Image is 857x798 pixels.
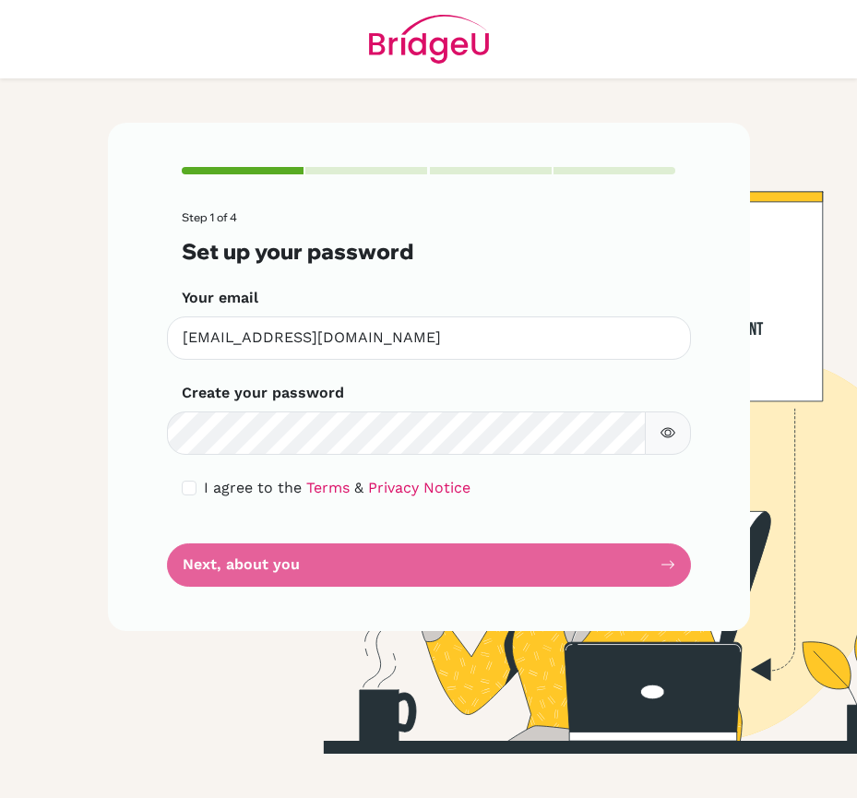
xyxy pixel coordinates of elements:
[182,239,676,265] h3: Set up your password
[167,316,691,360] input: Insert your email*
[182,382,344,404] label: Create your password
[368,479,470,496] a: Privacy Notice
[306,479,350,496] a: Terms
[204,479,302,496] span: I agree to the
[182,287,258,309] label: Your email
[182,210,237,224] span: Step 1 of 4
[354,479,363,496] span: &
